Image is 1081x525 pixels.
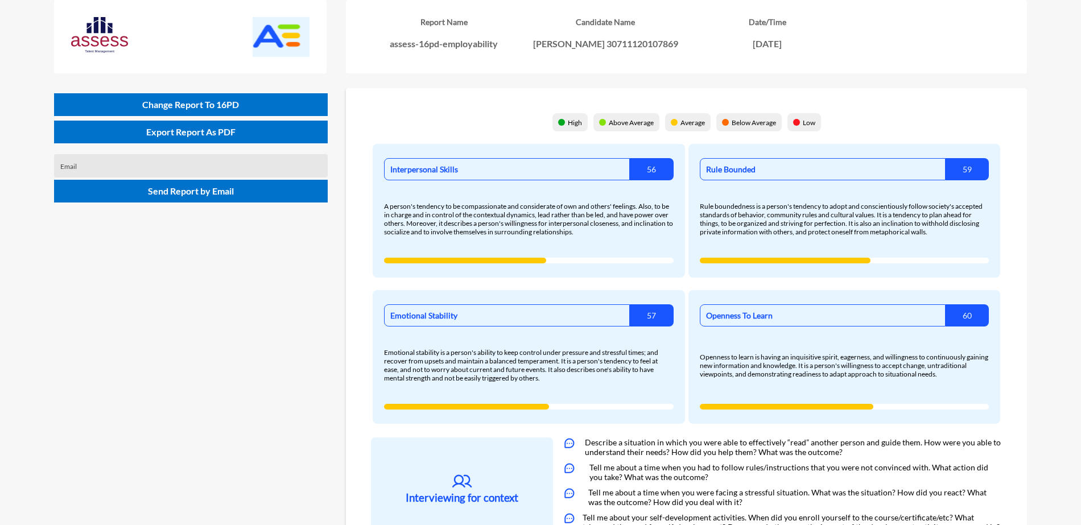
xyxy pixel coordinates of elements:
button: Export Report As PDF [54,121,328,143]
span: Send Report by Email [148,185,234,196]
h3: Report Name [363,17,525,27]
img: AssessLogoo.svg [71,17,128,53]
button: Change Report To 16PD [54,93,328,116]
h3: Rule Bounded [700,158,946,180]
p: Below Average [729,115,779,130]
h3: Interviewing for context [398,491,526,504]
p: [PERSON_NAME] 30711120107869 [525,38,686,49]
h3: Openness To Learn [700,304,946,326]
div: Tell me about a time when you had to follow rules/instructions that you were not convinced with. ... [589,462,1002,482]
div: Rule boundedness is a person's tendency to adopt and conscientiously follow society's accepted st... [700,202,989,236]
p: High [565,115,585,130]
img: abc5c430-be96-11ed-a028-27a3ea2de631_%20ASSESS%20Employability [253,17,310,57]
p: assess-16pd-employability [363,38,525,49]
h3: Emotional Stability [384,304,630,326]
h3: Interpersonal Skills [384,158,630,180]
button: Send Report by Email [54,180,328,202]
p: Above Average [606,115,657,130]
div: Describe a situation in which you were able to effectively “read” another person and guide them. ... [585,437,1002,457]
span: Export Report As PDF [146,126,236,137]
h3: Date/Time [687,17,848,27]
span: 57 [630,304,673,326]
div: Openness to learn is having an inquisitive spirit, eagerness, and willingness to continuously gai... [700,353,989,378]
div: Tell me about a time when you were facing a stressful situation. What was the situation? How did ... [588,487,1002,507]
span: 56 [630,158,673,180]
p: Average [678,115,708,130]
span: 59 [946,158,989,180]
p: Low [800,115,818,130]
div: A person's tendency to be compassionate and considerate of own and others' feelings. Also, to be ... [384,202,674,236]
span: Change Report To 16PD [142,99,239,110]
p: [DATE] [687,38,848,49]
span: 60 [946,304,989,326]
div: Emotional stability is a person's ability to keep control under pressure and stressful times; and... [384,348,674,382]
h3: Candidate Name [525,17,686,27]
